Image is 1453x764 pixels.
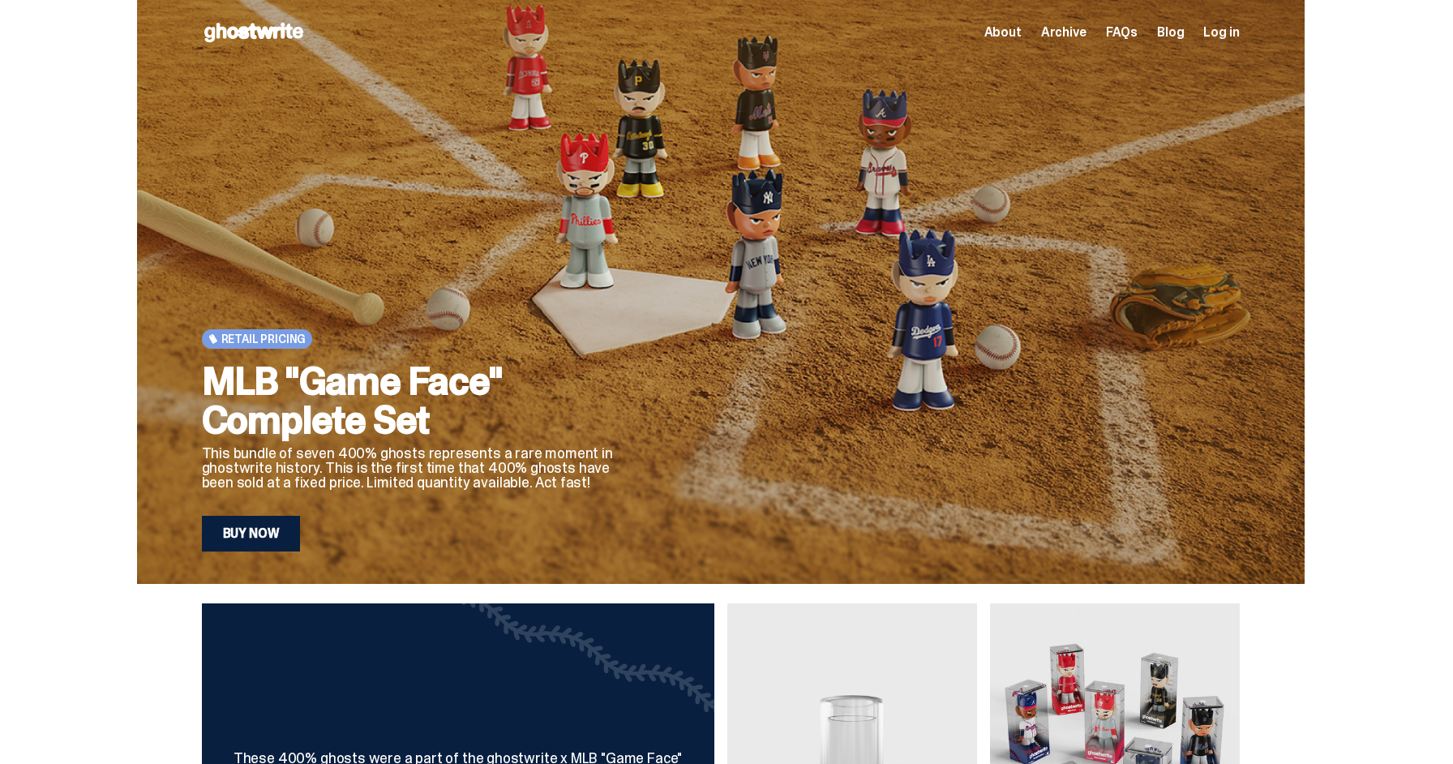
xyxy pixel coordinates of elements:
[1157,26,1184,39] a: Blog
[221,333,306,346] span: Retail Pricing
[202,516,301,552] a: Buy Now
[1106,26,1138,39] a: FAQs
[202,362,624,440] h2: MLB "Game Face" Complete Set
[202,446,624,490] p: This bundle of seven 400% ghosts represents a rare moment in ghostwrite history. This is the firs...
[1203,26,1239,39] a: Log in
[1041,26,1087,39] a: Archive
[984,26,1022,39] a: About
